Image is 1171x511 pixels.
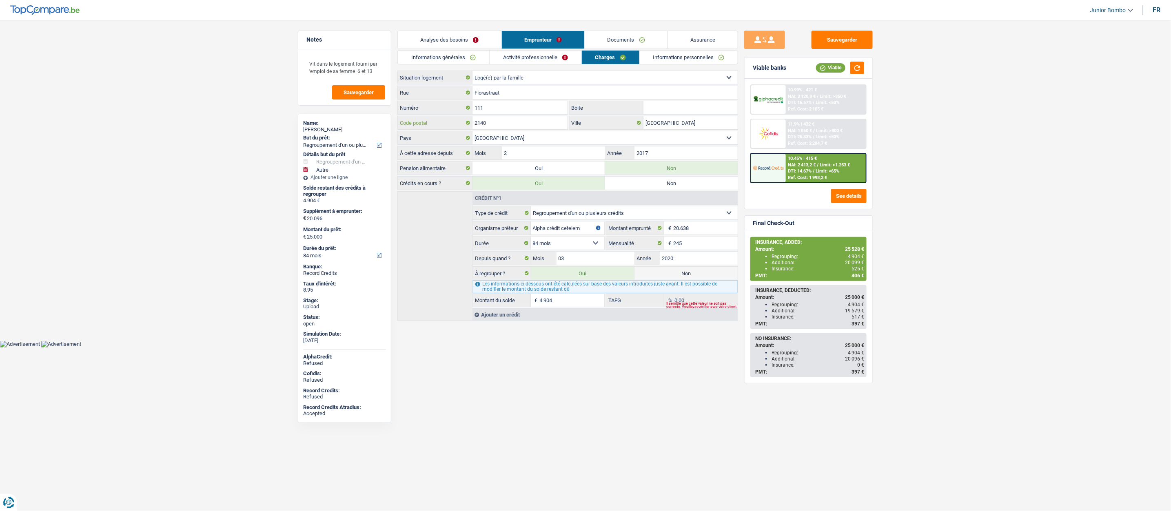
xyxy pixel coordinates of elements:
[473,280,738,293] div: Les informations ci-dessous ont été calculées sur base des valeurs introduites juste avant. Il es...
[848,350,864,356] span: 4 904 €
[816,134,840,139] span: Limit: <50%
[788,141,827,146] div: Ref. Cost: 2 284,7 €
[398,31,501,49] a: Analyse des besoins
[398,71,472,84] label: Situation logement
[303,270,386,277] div: Record Credits
[660,252,738,265] input: AAAA
[303,197,386,204] div: 4.904 €
[755,321,864,327] div: PMT:
[606,237,664,250] label: Mensualité
[303,377,386,383] div: Refused
[472,308,738,321] div: Ajouter un crédit
[1090,7,1126,14] span: Junior Bombo
[772,266,864,272] div: Insurance:
[817,94,819,99] span: /
[813,134,815,139] span: /
[852,369,864,375] span: 397 €
[788,106,824,112] div: Ref. Cost: 2 105 €
[473,221,531,234] label: Organisme prêteur
[816,63,845,72] div: Viable
[303,175,386,180] div: Ajouter une ligne
[820,162,850,168] span: Limit: >1.253 €
[788,87,817,93] div: 10.99% | 421 €
[398,116,472,129] label: Code postal
[570,116,644,129] label: Ville
[473,294,531,307] label: Montant du solde
[605,161,738,175] label: Non
[772,260,864,265] div: Additional:
[606,294,664,307] label: TAEG
[303,245,384,252] label: Durée du prêt:
[788,94,816,99] span: NAI: 2 120,8 €
[814,128,815,133] span: /
[472,161,605,175] label: Oui
[41,341,81,347] img: Advertisement
[848,254,864,259] span: 4 904 €
[852,273,864,279] span: 406 €
[303,287,386,293] div: 8.95
[10,5,80,15] img: TopCompare Logo
[472,177,605,190] label: Oui
[788,175,827,180] div: Ref. Cost: 1 998,3 €
[788,168,812,174] span: DTI: 14.67%
[755,294,864,300] div: Amount:
[772,308,864,314] div: Additional:
[664,221,673,234] span: €
[398,146,472,159] label: À cette adresse depuis
[634,267,738,280] label: Non
[398,51,489,64] a: Informations générales
[753,126,783,141] img: Cofidis
[812,31,873,49] button: Sauvegarder
[398,131,472,144] label: Pays
[606,221,664,234] label: Montant emprunté
[848,302,864,307] span: 4 904 €
[845,308,864,314] span: 19 579 €
[664,294,674,307] span: %
[816,128,843,133] span: Limit: >800 €
[772,254,864,259] div: Regrouping:
[845,356,864,362] span: 20 096 €
[502,146,605,159] input: MM
[303,394,386,400] div: Refused
[664,237,673,250] span: €
[303,151,386,158] div: Détails but du prêt
[303,281,386,287] div: Taux d'intérêt:
[472,146,501,159] label: Mois
[852,321,864,327] span: 397 €
[755,343,864,348] div: Amount:
[640,51,738,64] a: Informations personnelles
[473,196,503,201] div: Crédit nº1
[303,126,386,133] div: [PERSON_NAME]
[531,252,557,265] label: Mois
[816,168,840,174] span: Limit: <65%
[473,252,531,265] label: Depuis quand ?
[753,95,783,104] img: AlphaCredit
[666,303,738,307] div: Il semble que cette valeur ne soit pas correcte. Veuillez revérifier avec votre client.
[303,354,386,360] div: AlphaCredit:
[531,267,634,280] label: Oui
[490,51,581,64] a: Activité professionnelle
[845,343,864,348] span: 25 000 €
[570,101,644,114] label: Boite
[303,185,386,197] div: Solde restant des crédits à regrouper
[398,86,472,99] label: Rue
[303,337,386,344] div: [DATE]
[303,303,386,310] div: Upload
[634,252,660,265] label: Année
[753,64,786,71] div: Viable banks
[1153,6,1161,14] div: fr
[303,297,386,304] div: Stage:
[303,314,386,321] div: Status:
[852,266,864,272] span: 525 €
[303,410,386,417] div: Accepted
[788,156,817,161] div: 10.45% | 415 €
[788,128,812,133] span: NAI: 1 860 €
[772,302,864,307] div: Regrouping:
[303,263,386,270] div: Banque:
[303,135,384,141] label: But du prêt:
[398,101,472,114] label: Numéro
[845,294,864,300] span: 25 000 €
[303,234,306,240] span: €
[303,120,386,126] div: Name:
[303,331,386,337] div: Simulation Date:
